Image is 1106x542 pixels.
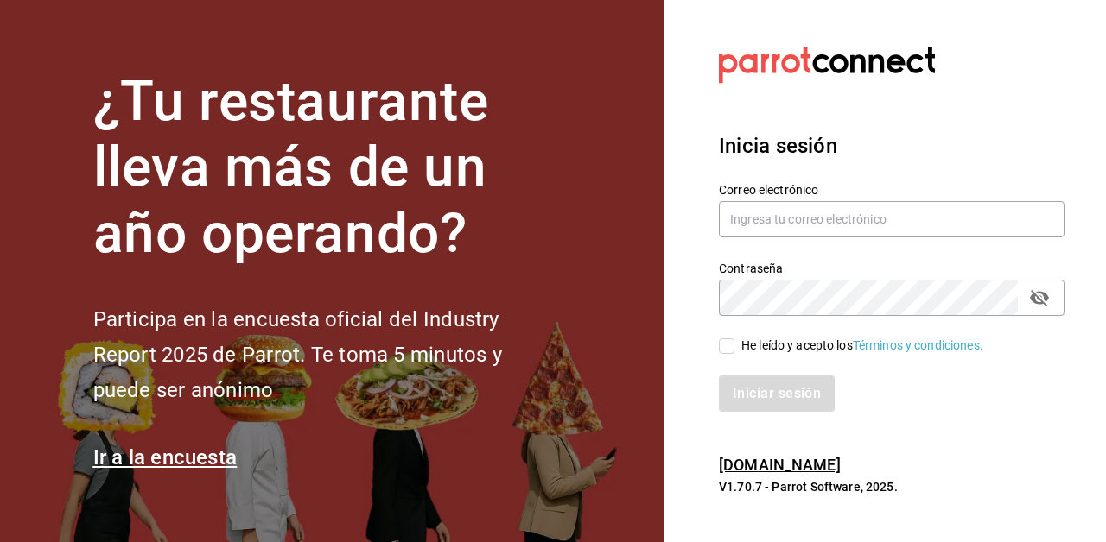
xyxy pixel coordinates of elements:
h3: Inicia sesión [719,130,1065,161]
h2: Participa en la encuesta oficial del Industry Report 2025 de Parrot. Te toma 5 minutos y puede se... [93,302,560,407]
label: Correo electrónico [719,183,1065,195]
p: V1.70.7 - Parrot Software, 2025. [719,478,1065,495]
button: passwordField [1025,283,1054,312]
a: [DOMAIN_NAME] [719,456,841,474]
label: Contraseña [719,262,1065,274]
a: Términos y condiciones. [853,338,983,352]
input: Ingresa tu correo electrónico [719,201,1065,237]
div: He leído y acepto los [741,337,983,355]
a: Ir a la encuesta [93,445,238,470]
h1: ¿Tu restaurante lleva más de un año operando? [93,69,560,268]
